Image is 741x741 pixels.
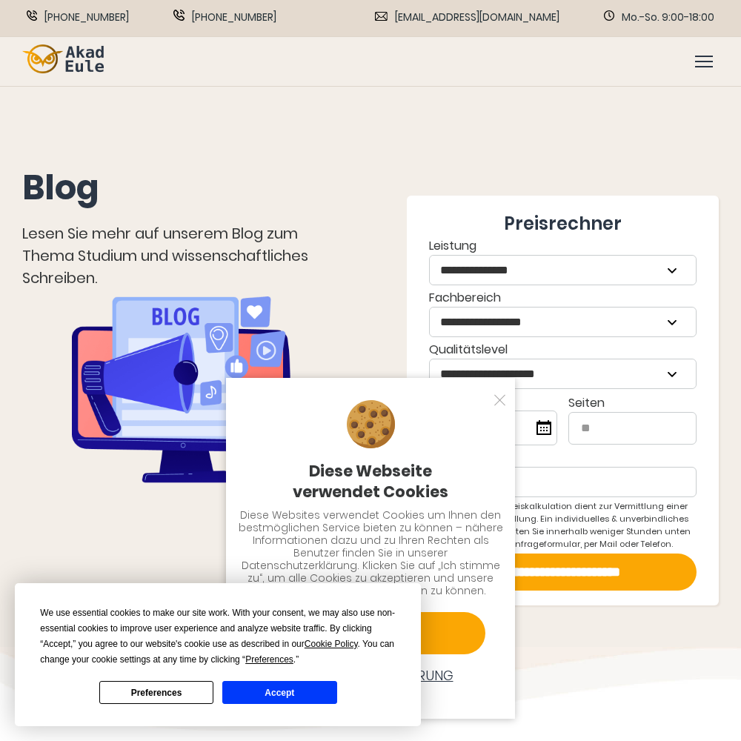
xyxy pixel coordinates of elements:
select: Leistung [430,256,696,285]
input: *Email [429,467,697,497]
button: Accept [222,681,336,704]
label: *Email [429,448,697,497]
select: Fachbereich [430,308,696,336]
span: [PHONE_NUMBER] [192,10,276,25]
div: Qualitätslevel [429,340,697,389]
span: Seiten [568,394,605,411]
form: Contact form [429,210,697,591]
img: Schedule [604,10,614,21]
span: Cookie Policy [305,639,358,649]
img: Phone [27,10,37,21]
button: Preferences [99,681,213,704]
a: WhatsApp [PHONE_NUMBER] [173,10,276,25]
div: Lesen Sie mehr auf unserem Blog zum Thema Studium und wissenschaftliches Schreiben. [22,222,340,289]
a: Phone [PHONE_NUMBER] [27,10,129,25]
img: logo [22,44,104,73]
a: Email [EMAIL_ADDRESS][DOMAIN_NAME] [375,10,559,25]
div: Diese Websites verwendet Cookies um Ihnen den bestmöglichen Service bieten zu können – nähere Inf... [238,509,503,597]
label: Fachbereich [429,288,697,337]
div: Die angezeigte Preiskalkulation dient zur Vermittlung einer groben Preisvorstellung. Ein individu... [429,500,697,551]
h1: Blog [22,166,340,210]
img: Email [375,12,388,21]
div: We use essential cookies to make our site work. With your consent, we may also use non-essential ... [40,605,396,668]
span: [PHONE_NUMBER] [44,10,129,25]
span: [EMAIL_ADDRESS][DOMAIN_NAME] [395,10,559,25]
img: WhatsApp [173,10,185,21]
div: Cookie Consent Prompt [15,583,421,726]
span: Preferences [245,654,293,665]
span: Mo.-So. 9:00-18:00 [622,10,714,25]
div: Preisrechner [429,210,697,236]
label: Leistung [429,236,697,285]
div: Diese Webseite verwendet Cookies [238,461,503,502]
